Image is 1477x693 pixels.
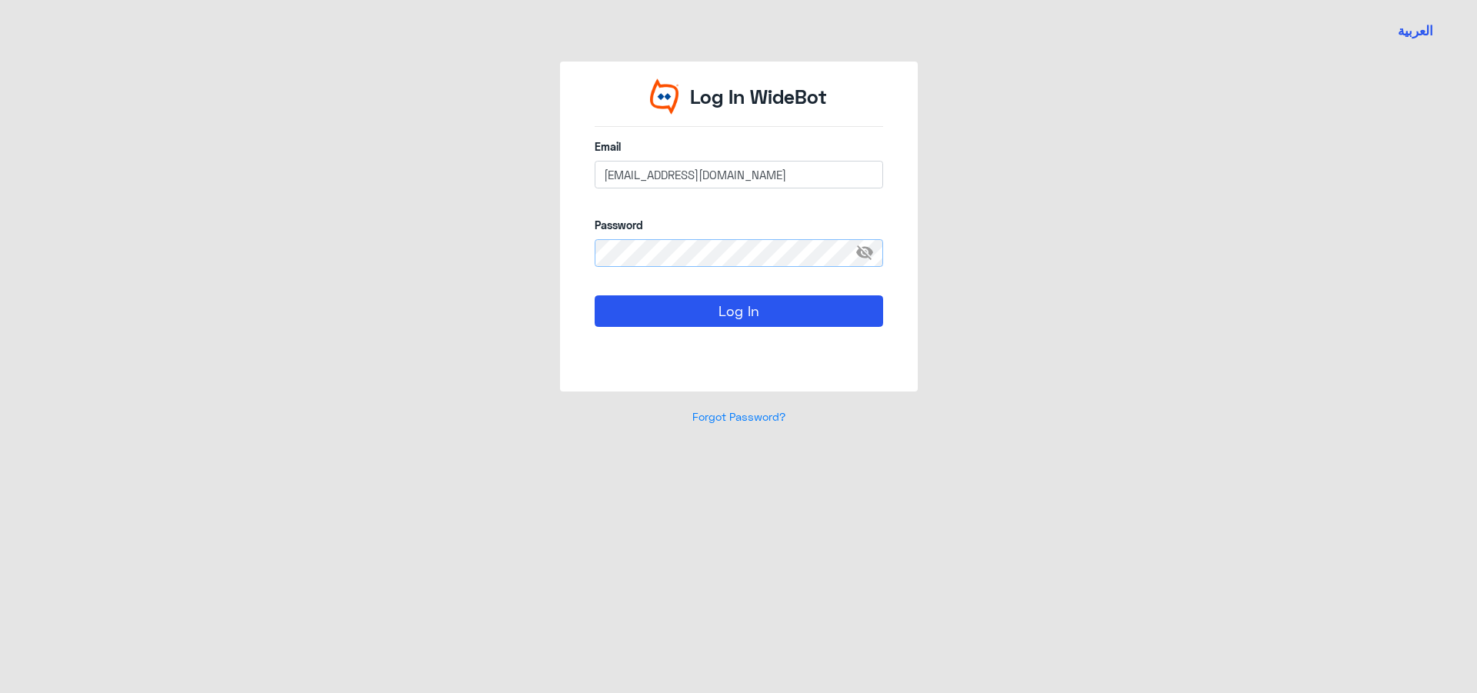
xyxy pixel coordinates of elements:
label: Password [595,217,883,233]
span: visibility_off [855,239,883,267]
button: Log In [595,295,883,326]
a: Forgot Password? [692,410,785,423]
label: Email [595,138,883,155]
a: Switch language [1389,12,1442,50]
p: Log In WideBot [690,82,827,112]
button: العربية [1398,22,1433,41]
img: Widebot Logo [650,78,679,115]
input: Enter your email here... [595,161,883,188]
